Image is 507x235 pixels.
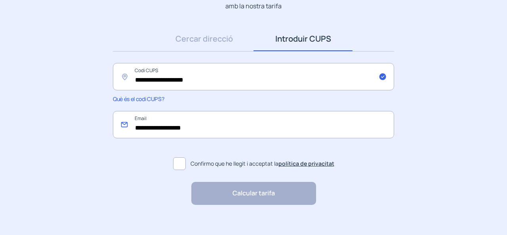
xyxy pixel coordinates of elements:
[253,27,353,51] a: Introduir CUPS
[113,95,164,103] span: Què és el codi CUPS?
[278,160,334,167] a: política de privacitat
[154,27,253,51] a: Cercar direcció
[191,159,334,168] span: Confirmo que he llegit i acceptat la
